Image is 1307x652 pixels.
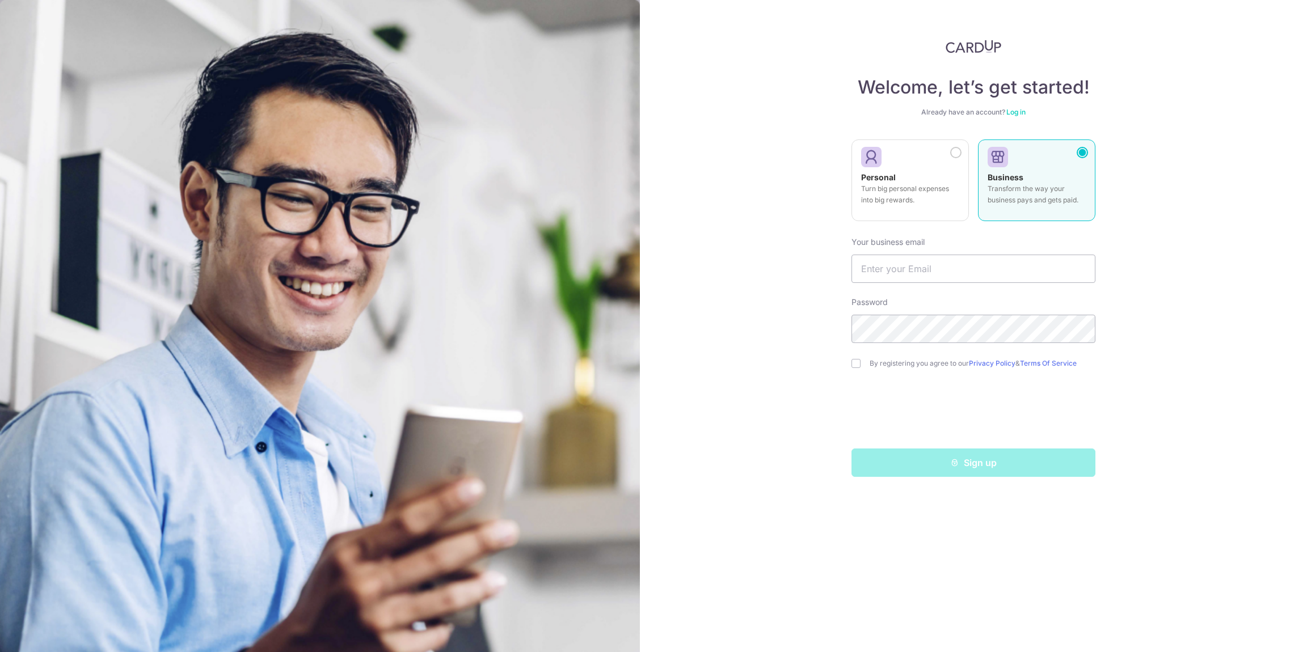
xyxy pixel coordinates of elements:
[978,139,1095,228] a: Business Transform the way your business pays and gets paid.
[946,40,1001,53] img: CardUp Logo
[988,172,1023,182] strong: Business
[861,183,959,206] p: Turn big personal expenses into big rewards.
[861,172,896,182] strong: Personal
[851,236,925,248] label: Your business email
[851,297,888,308] label: Password
[1006,108,1026,116] a: Log in
[969,359,1015,367] a: Privacy Policy
[870,359,1095,368] label: By registering you agree to our &
[851,255,1095,283] input: Enter your Email
[887,391,1060,435] iframe: reCAPTCHA
[1020,359,1077,367] a: Terms Of Service
[851,108,1095,117] div: Already have an account?
[851,139,969,228] a: Personal Turn big personal expenses into big rewards.
[988,183,1086,206] p: Transform the way your business pays and gets paid.
[851,76,1095,99] h4: Welcome, let’s get started!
